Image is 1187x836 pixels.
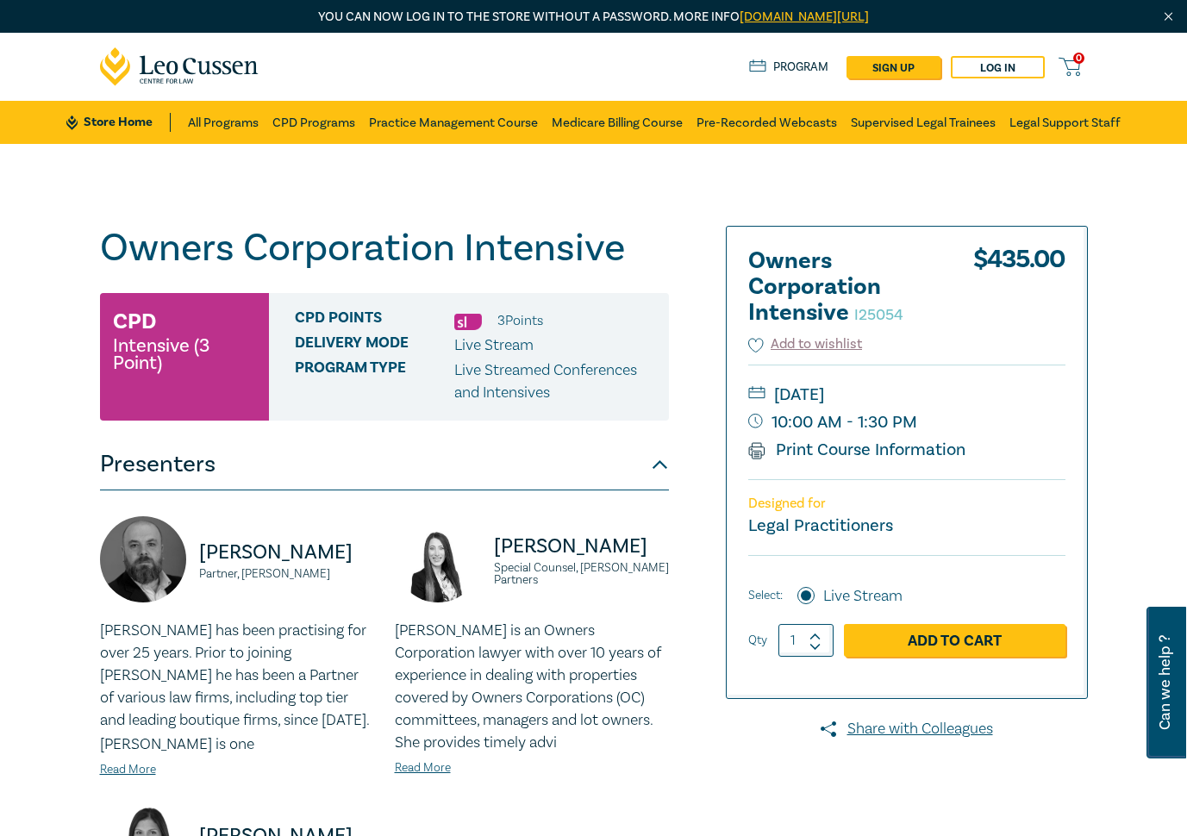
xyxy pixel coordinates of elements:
div: $ 435.00 [973,248,1065,334]
h2: Owners Corporation Intensive [748,248,938,326]
h3: CPD [113,306,156,337]
small: [DATE] [748,381,1065,409]
span: 0 [1073,53,1084,64]
p: [PERSON_NAME] [199,539,374,566]
a: Store Home [66,113,171,132]
h1: Owners Corporation Intensive [100,226,669,271]
p: Live Streamed Conferences and Intensives [454,359,656,404]
small: Intensive (3 Point) [113,337,256,371]
button: Add to wishlist [748,334,863,354]
span: Live Stream [454,335,534,355]
a: Legal Support Staff [1009,101,1121,144]
p: [PERSON_NAME] has been practising for over 25 years. Prior to joining [PERSON_NAME] he has been a... [100,620,374,732]
img: https://s3.ap-southeast-2.amazonaws.com/leo-cussen-store-production-content/Contacts/Tim%20Graham... [100,516,186,602]
a: Log in [951,56,1045,78]
a: Print Course Information [748,439,966,461]
img: Substantive Law [454,314,482,330]
img: Close [1161,9,1176,24]
a: Practice Management Course [369,101,538,144]
small: Partner, [PERSON_NAME] [199,568,374,580]
p: You can now log in to the store without a password. More info [100,8,1088,27]
small: Special Counsel, [PERSON_NAME] Partners [494,562,669,586]
a: Pre-Recorded Webcasts [697,101,837,144]
p: [PERSON_NAME] is an Owners Corporation lawyer with over 10 years of experience in dealing with pr... [395,620,669,754]
a: Supervised Legal Trainees [851,101,996,144]
button: Presenters [100,439,669,490]
label: Live Stream [823,585,903,608]
p: [PERSON_NAME] [494,533,669,560]
small: I25054 [854,305,903,325]
span: Delivery Mode [295,334,454,357]
input: 1 [778,624,834,657]
a: Share with Colleagues [726,718,1088,740]
a: [DOMAIN_NAME][URL] [740,9,869,25]
a: Add to Cart [844,624,1065,657]
span: Program type [295,359,454,404]
li: 3 Point s [497,309,543,332]
span: Select: [748,586,783,605]
span: Can we help ? [1157,617,1173,748]
a: All Programs [188,101,259,144]
a: Medicare Billing Course [552,101,683,144]
p: Designed for [748,496,1065,512]
a: Program [749,58,829,77]
a: Read More [395,760,451,776]
a: CPD Programs [272,101,355,144]
label: Qty [748,631,767,650]
small: 10:00 AM - 1:30 PM [748,409,1065,436]
p: [PERSON_NAME] is one [100,733,374,756]
small: Legal Practitioners [748,515,893,537]
img: https://s3.ap-southeast-2.amazonaws.com/leo-cussen-store-production-content/Contacts/Deborah%20An... [395,516,481,602]
a: sign up [847,56,940,78]
a: Read More [100,762,156,777]
span: CPD Points [295,309,454,332]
